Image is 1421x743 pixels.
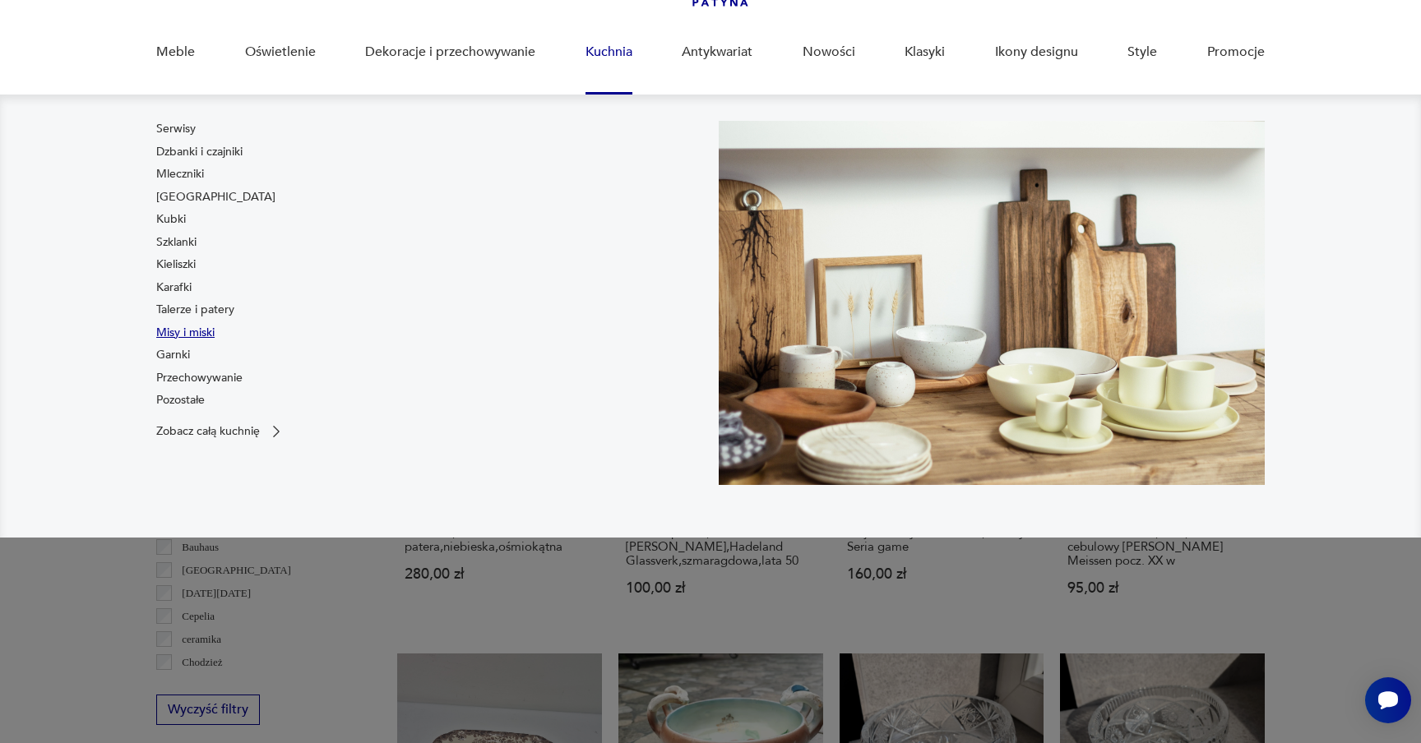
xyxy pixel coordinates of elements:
a: [GEOGRAPHIC_DATA] [156,189,275,205]
a: Kieliszki [156,256,196,273]
a: Garnki [156,347,190,363]
a: Szklanki [156,234,197,251]
a: Klasyki [905,21,945,84]
iframe: Smartsupp widget button [1365,677,1411,723]
p: Zobacz całą kuchnię [156,426,260,436]
a: Dzbanki i czajniki [156,144,243,160]
a: Dekoracje i przechowywanie [365,21,535,84]
a: Przechowywanie [156,370,243,386]
a: Misy i miski [156,325,215,341]
a: Oświetlenie [245,21,316,84]
a: Zobacz całą kuchnię [156,423,285,440]
a: Kubki [156,211,186,228]
img: b2f6bfe4a34d2e674d92badc23dc4074.jpg [719,121,1265,485]
a: Mleczniki [156,166,204,182]
a: Serwisy [156,121,196,137]
a: Meble [156,21,195,84]
a: Karafki [156,279,192,296]
a: Talerze i patery [156,302,234,318]
a: Ikony designu [995,21,1078,84]
a: Nowości [803,21,855,84]
a: Antykwariat [682,21,752,84]
a: Promocje [1207,21,1265,84]
a: Style [1127,21,1157,84]
a: Pozostałe [156,392,205,408]
a: Kuchnia [586,21,632,84]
